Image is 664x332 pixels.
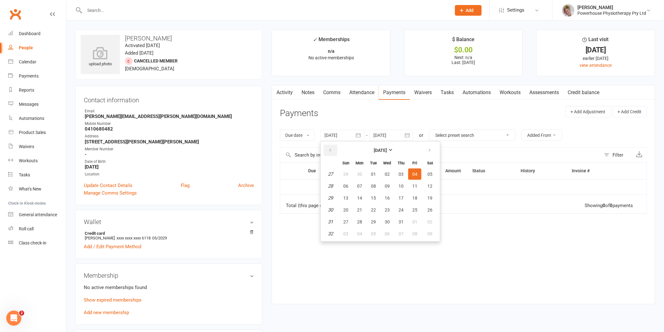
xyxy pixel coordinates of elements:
em: 30 [328,207,333,213]
button: 23 [381,204,394,216]
div: Product Sales [19,130,46,135]
button: 18 [408,192,421,204]
button: 01 [408,216,421,228]
p: Next: n/a Last: [DATE] [410,55,517,65]
div: or [419,131,423,139]
div: Payments [19,73,39,78]
span: 29 [371,219,376,224]
div: Email [85,108,254,114]
strong: [DATE] [374,148,387,153]
a: Activity [272,85,297,100]
button: Added From [521,130,562,141]
a: Comms [319,85,345,100]
em: 31 [328,219,333,225]
div: Powerhouse Physiotherapy Pty Ltd [578,10,646,16]
span: 02 [385,172,390,177]
button: + Add Adjustment [565,106,611,117]
a: Roll call [8,222,66,236]
button: 21 [353,204,366,216]
iframe: Intercom live chat [6,311,21,326]
input: Search... [83,6,447,15]
div: General attendance [19,212,57,217]
span: 08 [371,184,376,189]
button: 04 [408,169,421,180]
a: Payments [379,85,410,100]
div: Showing of payments [585,203,633,208]
span: 09 [427,231,432,236]
span: 20 [343,207,348,212]
a: Manage Comms Settings [84,189,137,197]
div: [DATE] [542,47,649,53]
th: History [515,163,566,179]
div: Address [85,133,254,139]
time: Activated [DATE] [125,43,160,48]
span: 17 [399,195,404,201]
a: Automations [8,111,66,126]
div: $0.00 [410,47,517,53]
span: 24 [399,207,404,212]
h3: Contact information [84,94,254,104]
a: Workouts [8,154,66,168]
a: view attendance [580,63,612,68]
span: Add [466,8,474,13]
span: 09 [385,184,390,189]
a: Calendar [8,55,66,69]
button: 19 [422,192,438,204]
div: Member Number [85,146,254,152]
strong: [DATE] [85,164,254,170]
button: 30 [353,169,366,180]
a: Dashboard [8,27,66,41]
a: Notes [297,85,319,100]
div: Roll call [19,226,34,231]
span: 15 [371,195,376,201]
strong: Credit card [85,231,251,236]
button: 25 [408,204,421,216]
a: What's New [8,182,66,196]
a: Product Sales [8,126,66,140]
span: 04 [357,231,362,236]
span: 2 [19,311,24,316]
span: 19 [427,195,432,201]
button: 08 [367,180,380,192]
div: Waivers [19,144,34,149]
strong: 0410680482 [85,126,254,132]
button: 07 [353,180,366,192]
span: 28 [357,219,362,224]
h3: [PERSON_NAME] [81,35,257,42]
h3: Payments [280,109,318,118]
time: Added [DATE] [125,50,153,56]
button: 11 [408,180,421,192]
button: 01 [367,169,380,180]
strong: - [85,152,254,157]
button: 05 [367,228,380,239]
span: 03 [343,231,348,236]
a: Tasks [8,168,66,182]
div: $ Balance [452,35,474,47]
strong: 0 [610,203,613,208]
button: 26 [422,204,438,216]
button: 16 [381,192,394,204]
div: Reports [19,88,34,93]
button: Filter [601,147,632,163]
span: 16 [385,195,390,201]
span: 25 [412,207,417,212]
button: 20 [339,204,352,216]
img: thumb_image1590539733.png [562,4,575,17]
button: 03 [394,169,408,180]
a: Attendance [345,85,379,100]
span: 30 [357,172,362,177]
span: xxxx xxxx xxxx 6118 [116,236,151,240]
div: earlier [DATE] [542,55,649,62]
h3: Membership [84,272,254,279]
a: Messages [8,97,66,111]
a: Tasks [436,85,458,100]
em: 29 [328,195,333,201]
button: 06 [381,228,394,239]
small: Sunday [342,161,349,165]
div: Workouts [19,158,38,163]
span: Settings [507,3,525,17]
a: Waivers [8,140,66,154]
span: 05/2029 [152,236,167,240]
div: Dashboard [19,31,40,36]
button: 02 [422,216,438,228]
